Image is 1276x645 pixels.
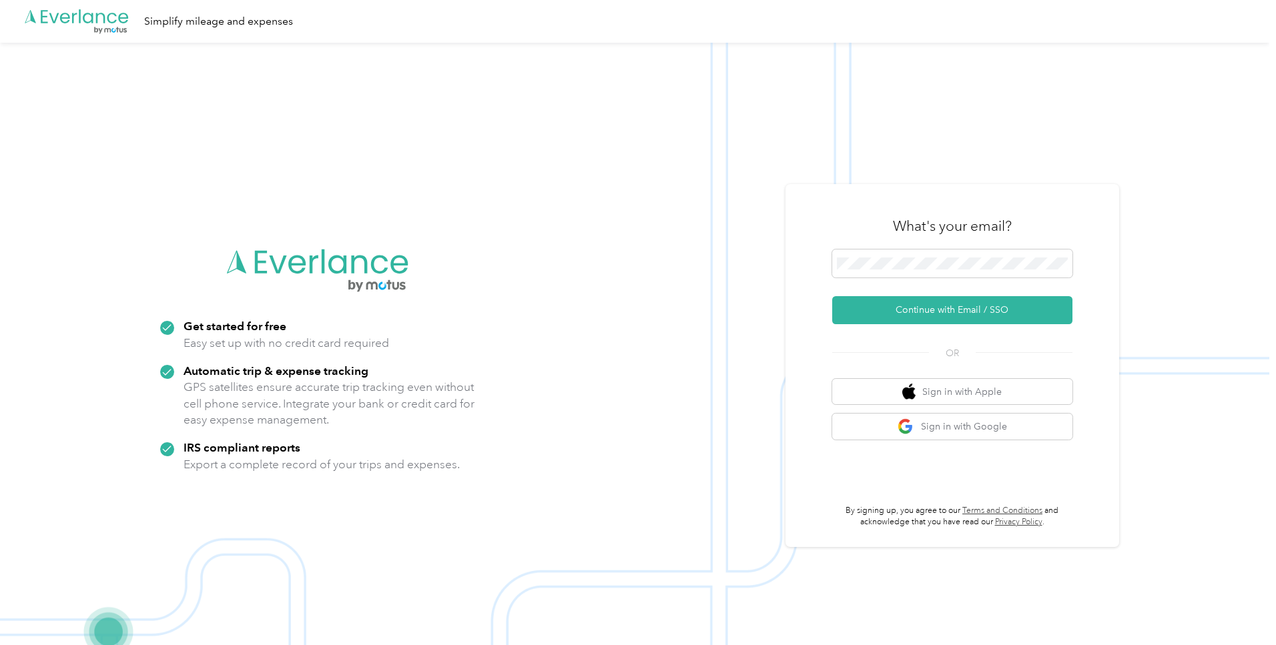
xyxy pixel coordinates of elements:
[184,319,286,333] strong: Get started for free
[898,418,914,435] img: google logo
[184,456,460,473] p: Export a complete record of your trips and expenses.
[902,384,916,400] img: apple logo
[144,13,293,30] div: Simplify mileage and expenses
[184,379,475,428] p: GPS satellites ensure accurate trip tracking even without cell phone service. Integrate your bank...
[184,440,300,454] strong: IRS compliant reports
[184,335,389,352] p: Easy set up with no credit card required
[893,217,1012,235] h3: What's your email?
[995,517,1042,527] a: Privacy Policy
[832,379,1072,405] button: apple logoSign in with Apple
[832,505,1072,528] p: By signing up, you agree to our and acknowledge that you have read our .
[962,506,1042,516] a: Terms and Conditions
[832,414,1072,440] button: google logoSign in with Google
[184,364,368,378] strong: Automatic trip & expense tracking
[832,296,1072,324] button: Continue with Email / SSO
[929,346,976,360] span: OR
